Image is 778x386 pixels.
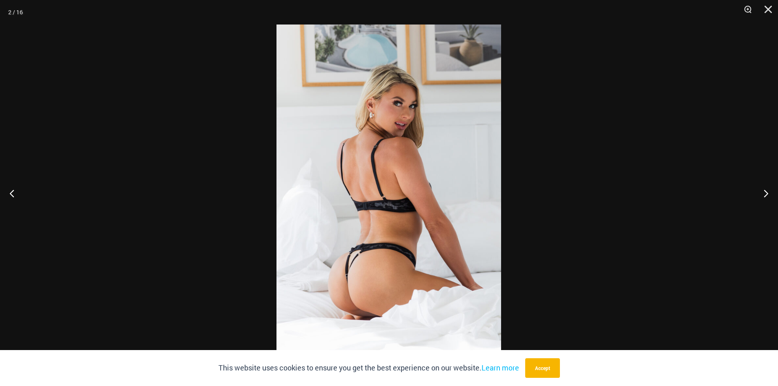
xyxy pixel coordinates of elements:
a: Learn more [482,363,519,373]
p: This website uses cookies to ensure you get the best experience on our website. [218,362,519,374]
button: Next [747,173,778,214]
img: Nights Fall Silver Leopard 1036 Bra 6046 Thong 11 [276,25,501,361]
div: 2 / 16 [8,6,23,18]
button: Accept [525,358,560,378]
